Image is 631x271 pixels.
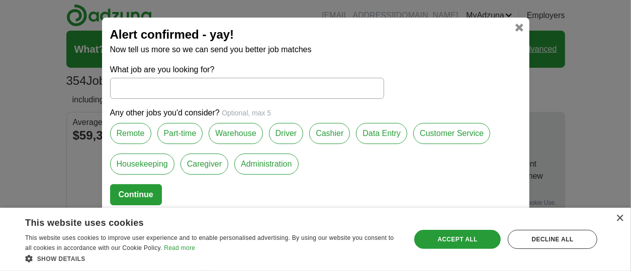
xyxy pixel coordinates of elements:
label: Part-time [157,123,203,144]
label: Caregiver [181,154,228,175]
span: Optional, max 5 [222,109,271,117]
label: Data Entry [356,123,407,144]
h2: Alert confirmed - yay! [110,26,521,44]
div: Decline all [508,230,597,249]
p: Now tell us more so we can send you better job matches [110,44,521,56]
label: What job are you looking for? [110,64,384,76]
button: Continue [110,184,162,205]
a: Read more, opens a new window [164,244,195,251]
label: Cashier [309,123,350,144]
div: This website uses cookies [25,214,374,229]
span: This website uses cookies to improve user experience and to enable personalised advertising. By u... [25,234,394,251]
label: Customer Service [413,123,490,144]
p: Any other jobs you'd consider? [110,107,521,119]
div: Show details [25,253,399,263]
label: Driver [269,123,304,144]
span: Show details [37,255,85,262]
div: Close [616,215,623,222]
label: Warehouse [209,123,262,144]
label: Housekeeping [110,154,174,175]
div: Accept all [414,230,501,249]
label: Remote [110,123,151,144]
label: Administration [234,154,298,175]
